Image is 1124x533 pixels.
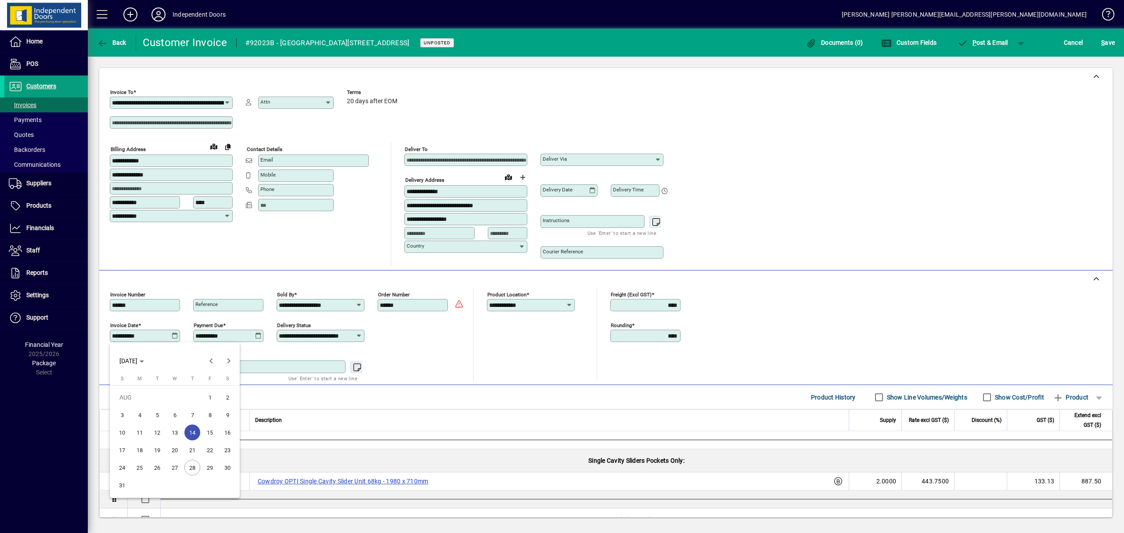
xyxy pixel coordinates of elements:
span: W [173,376,177,382]
span: T [156,376,159,382]
span: 4 [132,407,148,423]
button: Tue Aug 12 2025 [148,424,166,441]
span: 3 [114,407,130,423]
span: 19 [149,442,165,458]
span: 16 [220,425,235,440]
span: 28 [184,460,200,475]
span: 29 [202,460,218,475]
span: 9 [220,407,235,423]
button: Sun Aug 31 2025 [113,476,131,494]
button: Thu Aug 07 2025 [184,406,201,424]
button: Choose month and year [116,353,148,369]
button: Sun Aug 03 2025 [113,406,131,424]
button: Fri Aug 01 2025 [201,389,219,406]
span: 13 [167,425,183,440]
span: 18 [132,442,148,458]
span: 1 [202,389,218,405]
span: 23 [220,442,235,458]
button: Tue Aug 19 2025 [148,441,166,459]
span: 8 [202,407,218,423]
span: 10 [114,425,130,440]
span: 26 [149,460,165,475]
span: 25 [132,460,148,475]
span: 2 [220,389,235,405]
button: Thu Aug 14 2025 [184,424,201,441]
span: F [209,376,211,382]
button: Wed Aug 27 2025 [166,459,184,476]
button: Tue Aug 05 2025 [148,406,166,424]
span: S [121,376,124,382]
button: Sat Aug 16 2025 [219,424,236,441]
button: Sat Aug 02 2025 [219,389,236,406]
span: 7 [184,407,200,423]
span: 21 [184,442,200,458]
button: Fri Aug 08 2025 [201,406,219,424]
button: Sun Aug 24 2025 [113,459,131,476]
span: T [191,376,194,382]
span: 27 [167,460,183,475]
button: Wed Aug 13 2025 [166,424,184,441]
span: 5 [149,407,165,423]
span: 11 [132,425,148,440]
button: Mon Aug 11 2025 [131,424,148,441]
span: 6 [167,407,183,423]
span: 31 [114,477,130,493]
span: 24 [114,460,130,475]
button: Wed Aug 06 2025 [166,406,184,424]
span: [DATE] [119,357,137,364]
button: Mon Aug 04 2025 [131,406,148,424]
button: Sun Aug 17 2025 [113,441,131,459]
span: 17 [114,442,130,458]
button: Sat Aug 09 2025 [219,406,236,424]
button: Tue Aug 26 2025 [148,459,166,476]
span: 15 [202,425,218,440]
button: Previous month [202,352,220,370]
button: Wed Aug 20 2025 [166,441,184,459]
span: 20 [167,442,183,458]
td: AUG [113,389,201,406]
button: Sun Aug 10 2025 [113,424,131,441]
button: Sat Aug 30 2025 [219,459,236,476]
span: 30 [220,460,235,475]
button: Thu Aug 21 2025 [184,441,201,459]
button: Mon Aug 18 2025 [131,441,148,459]
span: 14 [184,425,200,440]
button: Fri Aug 29 2025 [201,459,219,476]
span: 22 [202,442,218,458]
button: Fri Aug 15 2025 [201,424,219,441]
span: M [137,376,142,382]
button: Mon Aug 25 2025 [131,459,148,476]
button: Next month [220,352,238,370]
button: Thu Aug 28 2025 [184,459,201,476]
button: Sat Aug 23 2025 [219,441,236,459]
button: Fri Aug 22 2025 [201,441,219,459]
span: 12 [149,425,165,440]
span: S [226,376,229,382]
